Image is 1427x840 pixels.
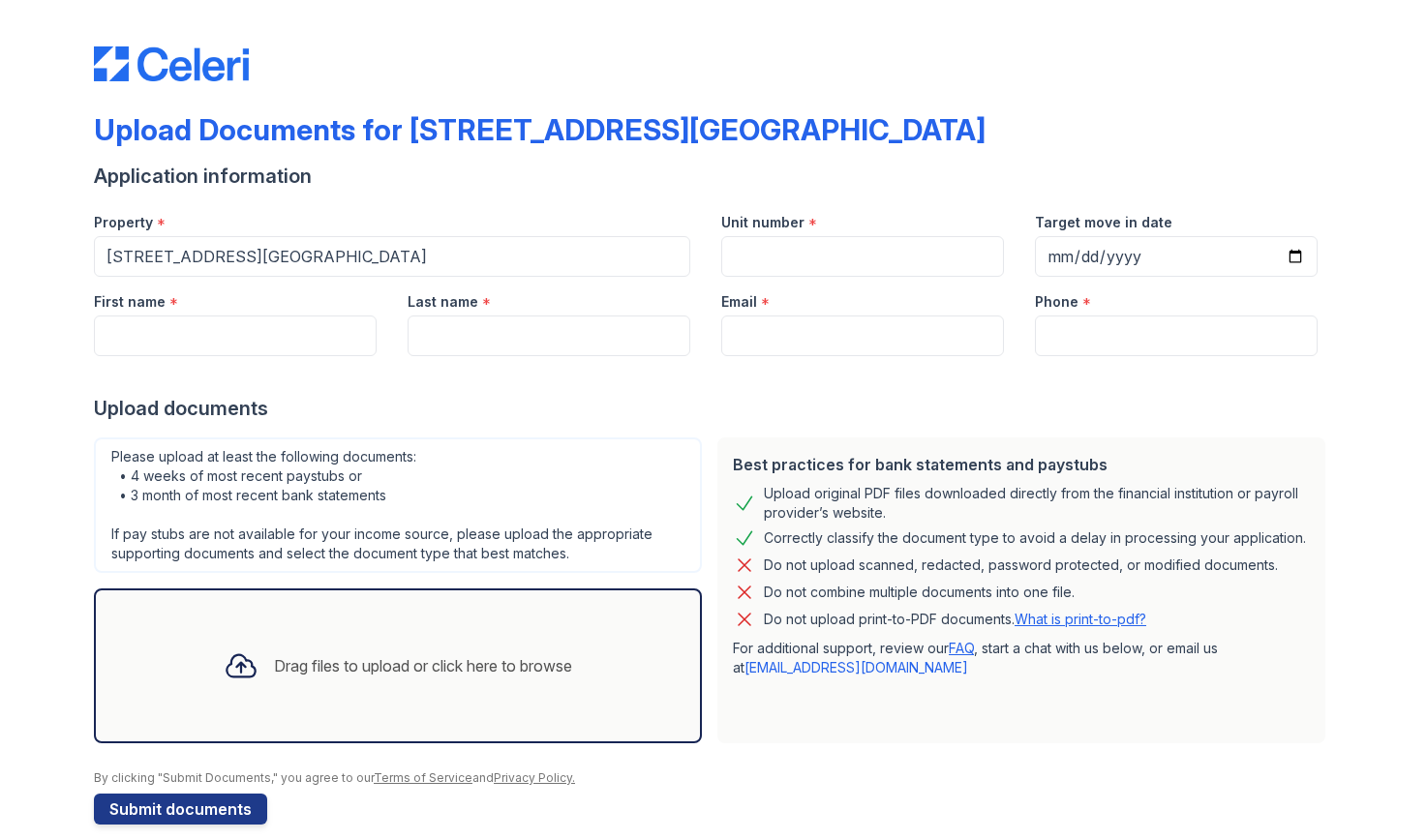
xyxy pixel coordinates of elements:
label: Target move in date [1035,213,1172,232]
label: First name [94,292,166,312]
div: Do not upload scanned, redacted, password protected, or modified documents. [764,554,1278,577]
p: For additional support, review our , start a chat with us below, or email us at [733,639,1310,677]
label: Property [94,213,153,232]
div: Correctly classify the document type to avoid a delay in processing your application. [764,526,1306,550]
a: Privacy Policy. [494,770,575,785]
a: FAQ [949,640,974,656]
a: What is print-to-pdf? [1015,611,1146,627]
div: Drag files to upload or click here to browse [274,654,572,677]
div: Best practices for bank statements and paystubs [733,453,1310,476]
div: Upload documents [94,395,1333,422]
div: Application information [94,163,1333,190]
a: [EMAIL_ADDRESS][DOMAIN_NAME] [744,659,968,675]
button: Submit documents [94,794,267,825]
div: Upload original PDF files downloaded directly from the financial institution or payroll provider’... [764,484,1310,523]
label: Phone [1035,292,1078,312]
label: Email [721,292,757,312]
a: Terms of Service [374,770,472,785]
div: Upload Documents for [STREET_ADDRESS][GEOGRAPHIC_DATA] [94,112,986,147]
label: Last name [408,292,478,312]
div: Please upload at least the following documents: • 4 weeks of most recent paystubs or • 3 month of... [94,437,702,573]
div: By clicking "Submit Documents," you agree to our and [94,770,1333,786]
img: CE_Logo_Blue-a8612792a0a2168367f1c8372b55b34899dd931a85d93a1a3d3e32e68fde9ad4.png [94,46,249,81]
p: Do not upload print-to-PDF documents. [764,610,1146,629]
div: Do not combine multiple documents into one file. [764,581,1075,604]
label: Unit number [721,213,805,232]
